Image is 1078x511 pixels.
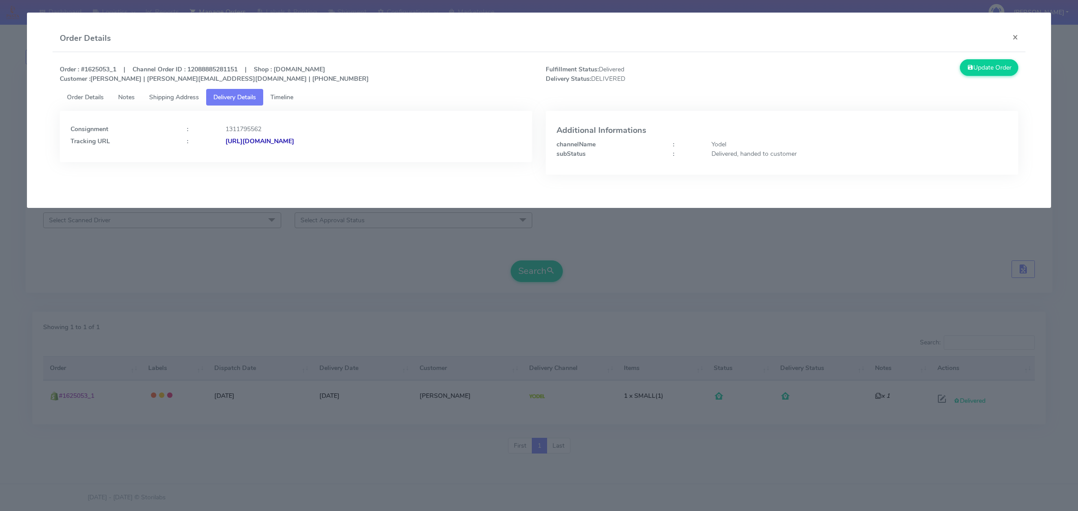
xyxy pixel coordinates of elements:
strong: Tracking URL [71,137,110,145]
span: Shipping Address [149,93,199,101]
button: Close [1005,25,1025,49]
span: Timeline [270,93,293,101]
button: Update Order [960,59,1018,76]
h4: Order Details [60,32,111,44]
div: Delivered, handed to customer [705,149,1014,159]
strong: : [187,137,188,145]
div: Yodel [705,140,1014,149]
span: Notes [118,93,135,101]
span: Delivered DELIVERED [539,65,782,84]
strong: : [673,150,674,158]
strong: [URL][DOMAIN_NAME] [225,137,294,145]
strong: : [187,125,188,133]
span: Delivery Details [213,93,256,101]
strong: subStatus [557,150,586,158]
strong: channelName [557,140,596,149]
strong: Fulfillment Status: [546,65,599,74]
strong: Delivery Status: [546,75,591,83]
strong: Customer : [60,75,90,83]
h4: Additional Informations [557,126,1007,135]
span: Order Details [67,93,104,101]
strong: : [673,140,674,149]
strong: Order : #1625053_1 | Channel Order ID : 12088885281151 | Shop : [DOMAIN_NAME] [PERSON_NAME] | [PE... [60,65,369,83]
ul: Tabs [60,89,1018,106]
div: 1311795562 [219,124,528,134]
strong: Consignment [71,125,108,133]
